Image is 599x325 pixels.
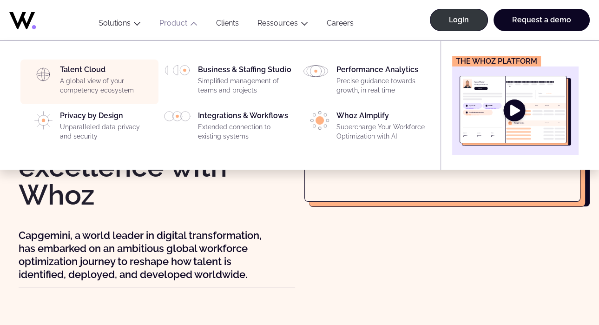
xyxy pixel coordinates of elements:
[538,264,586,312] iframe: Chatbot
[164,65,291,99] a: Business & Staffing StudioSimplified management of teams and projects
[336,77,429,95] p: Precise guidance towards growth, in real time
[164,111,291,145] a: Integrations & WorkflowsExtended connection to existing systems
[26,65,153,99] a: Talent CloudA global view of your competency ecosystem
[198,123,291,141] p: Extended connection to existing systems
[34,111,53,130] img: PICTO_CONFIANCE_NUMERIQUE.svg
[336,65,429,99] div: Performance Analytics
[317,19,363,31] a: Careers
[198,111,291,145] div: Integrations & Workflows
[19,97,295,209] h1: Capgemini unlocks global workforce excellence with Whoz
[336,123,429,141] p: Supercharge Your Workforce Optimization with AI
[257,19,298,27] a: Ressources
[430,9,488,31] a: Login
[60,123,153,141] p: Unparalleled data privacy and security
[198,65,291,99] div: Business & Staffing Studio
[150,19,207,31] button: Product
[60,65,153,99] div: Talent Cloud
[159,19,187,27] a: Product
[198,77,291,95] p: Simplified management of teams and projects
[494,9,590,31] a: Request a demo
[89,19,150,31] button: Solutions
[60,77,153,95] p: A global view of your competency ecosystem
[336,111,429,145] div: Whoz AImplify
[164,111,191,121] img: PICTO_INTEGRATION.svg
[60,111,153,145] div: Privacy by Design
[303,111,429,145] a: Whoz AImplifySupercharge Your Workforce Optimization with AI
[248,19,317,31] button: Ressources
[26,111,153,145] a: Privacy by DesignUnparalleled data privacy and security
[34,65,53,84] img: HP_PICTO_CARTOGRAPHIE-1.svg
[164,65,191,75] img: HP_PICTO_GESTION-PORTEFEUILLE-PROJETS.svg
[452,56,579,155] a: The Whoz platform
[19,229,267,281] p: Capgemini, a world leader in digital transformation, has embarked on an ambitious global workforc...
[310,111,329,130] img: PICTO_ECLAIRER-1-e1756198033837.png
[303,65,329,77] img: HP_PICTO_ANALYSE_DE_PERFORMANCES.svg
[207,19,248,31] a: Clients
[452,56,541,66] figcaption: The Whoz platform
[303,65,429,99] a: Performance AnalyticsPrecise guidance towards growth, in real time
